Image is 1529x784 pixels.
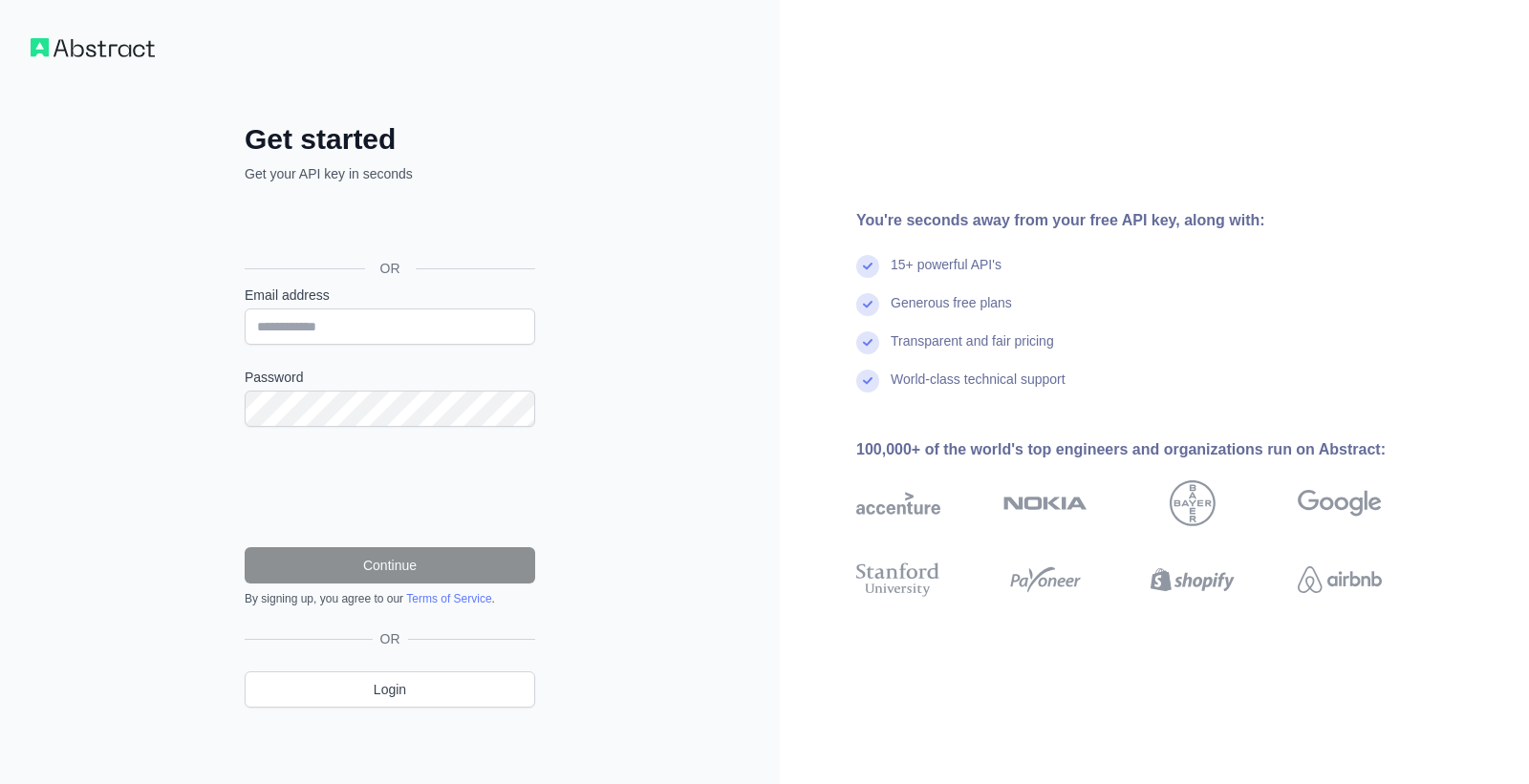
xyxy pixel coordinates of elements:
[245,122,535,157] h2: Get started
[245,671,535,708] a: Login
[406,592,491,605] a: Terms of Service
[245,450,535,524] iframe: reCAPTCHA
[891,255,1001,293] div: 15+ powerful API's
[856,209,1443,232] div: You're seconds away from your free API key, along with:
[891,370,1066,408] div: World-class technical support
[1151,559,1235,601] img: shopify
[856,255,879,278] img: check mark
[856,480,940,526] img: accenture
[245,164,535,183] p: Get your API key in seconds
[891,331,1054,370] div: Transparent and fair pricing
[365,259,416,278] span: OR
[856,370,879,392] img: check mark
[31,38,155,57] img: Workflow
[1170,480,1216,526] img: bayer
[1298,559,1382,601] img: airbnb
[856,559,940,601] img: stanford university
[245,368,535,387] label: Password
[373,629,408,648] span: OR
[856,331,879,354] img: check mark
[891,293,1012,331] div: Generous free plans
[245,547,535,583] button: Continue
[1298,480,1382,526] img: google
[856,438,1443,461] div: 100,000+ of the world's top engineers and organizations run on Abstract:
[1003,559,1088,601] img: payoneer
[245,591,535,606] div: By signing up, you agree to our .
[1003,480,1088,526] img: nokia
[245,286,535,305] label: Email address
[235,204,541,246] iframe: Sign in with Google Button
[856,293,879,316] img: check mark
